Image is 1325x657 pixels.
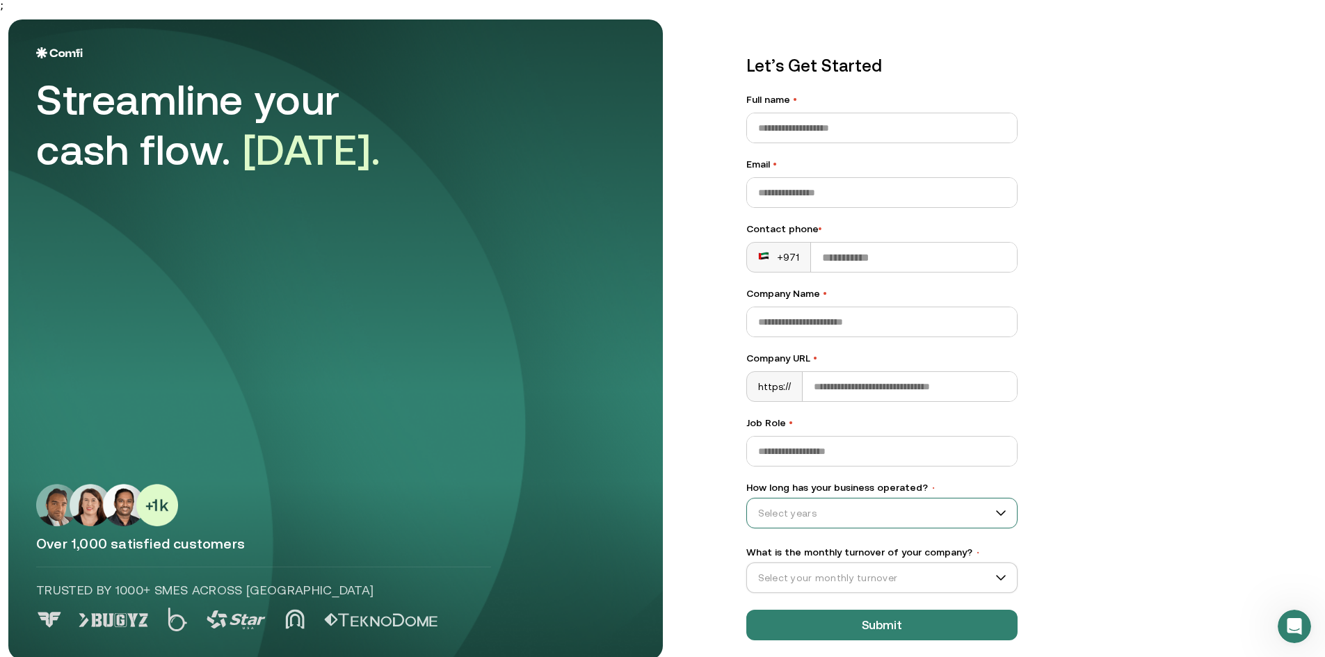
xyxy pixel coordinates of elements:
label: Company URL [746,351,1018,366]
div: Streamline your cash flow. [36,75,426,175]
div: Contact phone [746,222,1018,236]
label: How long has your business operated? [746,480,1018,495]
iframe: Intercom live chat [1278,610,1311,643]
img: Logo 5 [324,613,437,627]
span: • [931,483,936,493]
span: [DATE]. [243,126,381,174]
img: Logo 4 [285,609,305,629]
p: Over 1,000 satisfied customers [36,535,635,553]
div: https:// [747,372,803,401]
label: What is the monthly turnover of your company? [746,545,1018,560]
label: Company Name [746,286,1018,301]
img: Logo 1 [79,613,148,627]
span: • [813,352,817,364]
span: • [773,159,777,170]
img: Logo [36,47,83,58]
span: • [823,288,827,299]
button: Submit [746,610,1018,640]
span: • [789,417,793,428]
img: Logo 2 [168,608,187,631]
label: Job Role [746,416,1018,430]
p: Let’s Get Started [746,54,1018,79]
span: • [793,94,797,105]
img: Logo 3 [207,610,266,629]
label: Full name [746,92,1018,107]
img: Logo 0 [36,612,63,628]
label: Email [746,157,1018,172]
span: • [975,548,981,558]
p: Trusted by 1000+ SMEs across [GEOGRAPHIC_DATA] [36,581,491,599]
div: +971 [758,250,800,264]
span: • [819,223,822,234]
